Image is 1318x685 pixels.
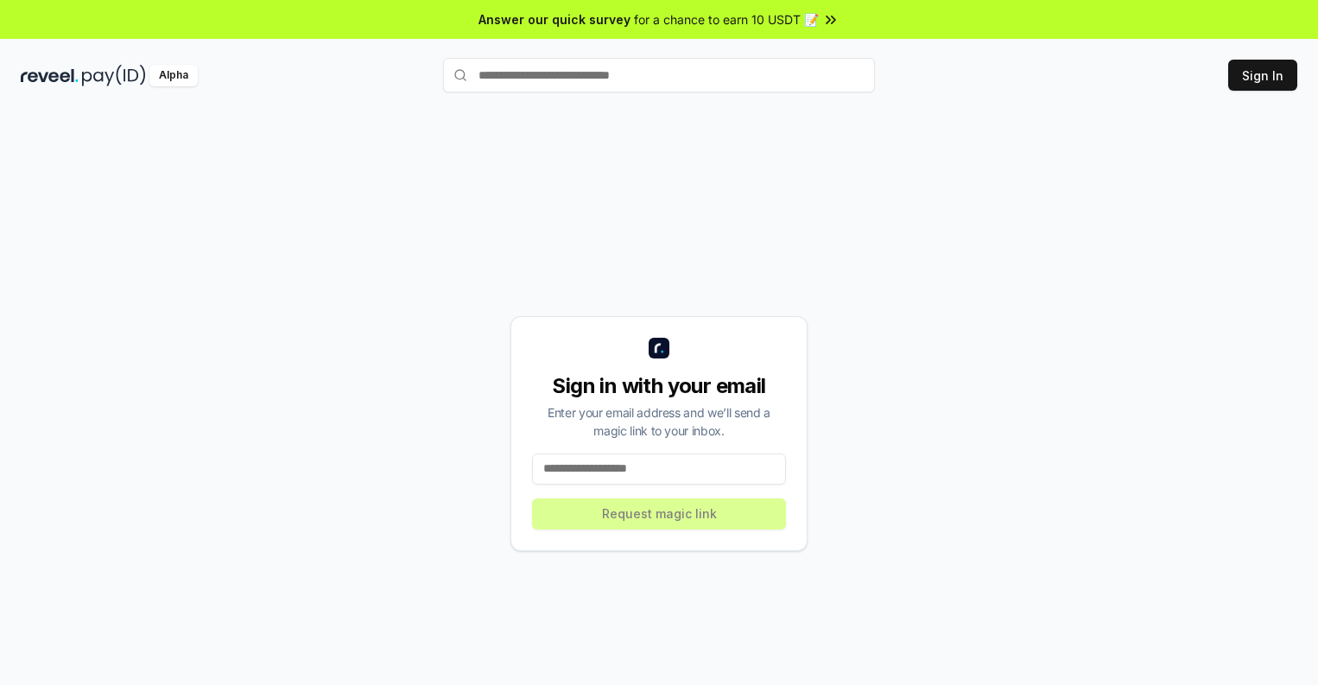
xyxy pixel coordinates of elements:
[532,372,786,400] div: Sign in with your email
[649,338,669,358] img: logo_small
[1228,60,1297,91] button: Sign In
[478,10,630,29] span: Answer our quick survey
[634,10,819,29] span: for a chance to earn 10 USDT 📝
[532,403,786,440] div: Enter your email address and we’ll send a magic link to your inbox.
[82,65,146,86] img: pay_id
[21,65,79,86] img: reveel_dark
[149,65,198,86] div: Alpha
